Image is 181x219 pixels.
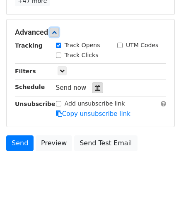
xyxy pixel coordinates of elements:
[126,41,158,50] label: UTM Codes
[65,51,99,60] label: Track Clicks
[15,42,43,49] strong: Tracking
[15,84,45,90] strong: Schedule
[15,101,56,107] strong: Unsubscribe
[140,179,181,219] iframe: Chat Widget
[15,28,166,37] h5: Advanced
[36,135,72,151] a: Preview
[65,41,100,50] label: Track Opens
[65,99,125,108] label: Add unsubscribe link
[56,84,87,91] span: Send now
[15,68,36,75] strong: Filters
[74,135,137,151] a: Send Test Email
[6,135,34,151] a: Send
[56,110,130,118] a: Copy unsubscribe link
